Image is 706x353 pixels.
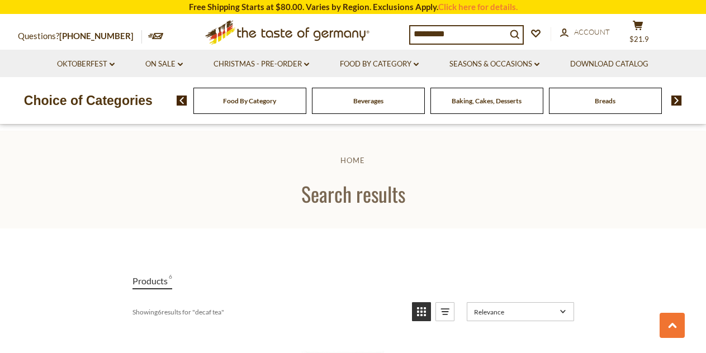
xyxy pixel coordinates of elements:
[57,58,115,70] a: Oktoberfest
[145,58,183,70] a: On Sale
[452,97,522,105] a: Baking, Cakes, Desserts
[438,2,518,12] a: Click here for details.
[18,29,142,44] p: Questions?
[353,97,383,105] a: Beverages
[449,58,539,70] a: Seasons & Occasions
[59,31,134,41] a: [PHONE_NUMBER]
[340,156,365,165] a: Home
[467,302,574,321] a: Sort options
[629,35,649,44] span: $21.9
[169,273,172,288] span: 6
[132,302,404,321] div: Showing results for " "
[132,273,172,289] a: View Products Tab
[474,308,556,316] span: Relevance
[158,308,162,316] b: 6
[574,27,610,36] span: Account
[570,58,648,70] a: Download Catalog
[595,97,615,105] a: Breads
[412,302,431,321] a: View grid mode
[223,97,276,105] a: Food By Category
[560,26,610,39] a: Account
[622,20,655,48] button: $21.9
[671,96,682,106] img: next arrow
[35,181,671,206] h1: Search results
[435,302,454,321] a: View list mode
[177,96,187,106] img: previous arrow
[340,58,419,70] a: Food By Category
[214,58,309,70] a: Christmas - PRE-ORDER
